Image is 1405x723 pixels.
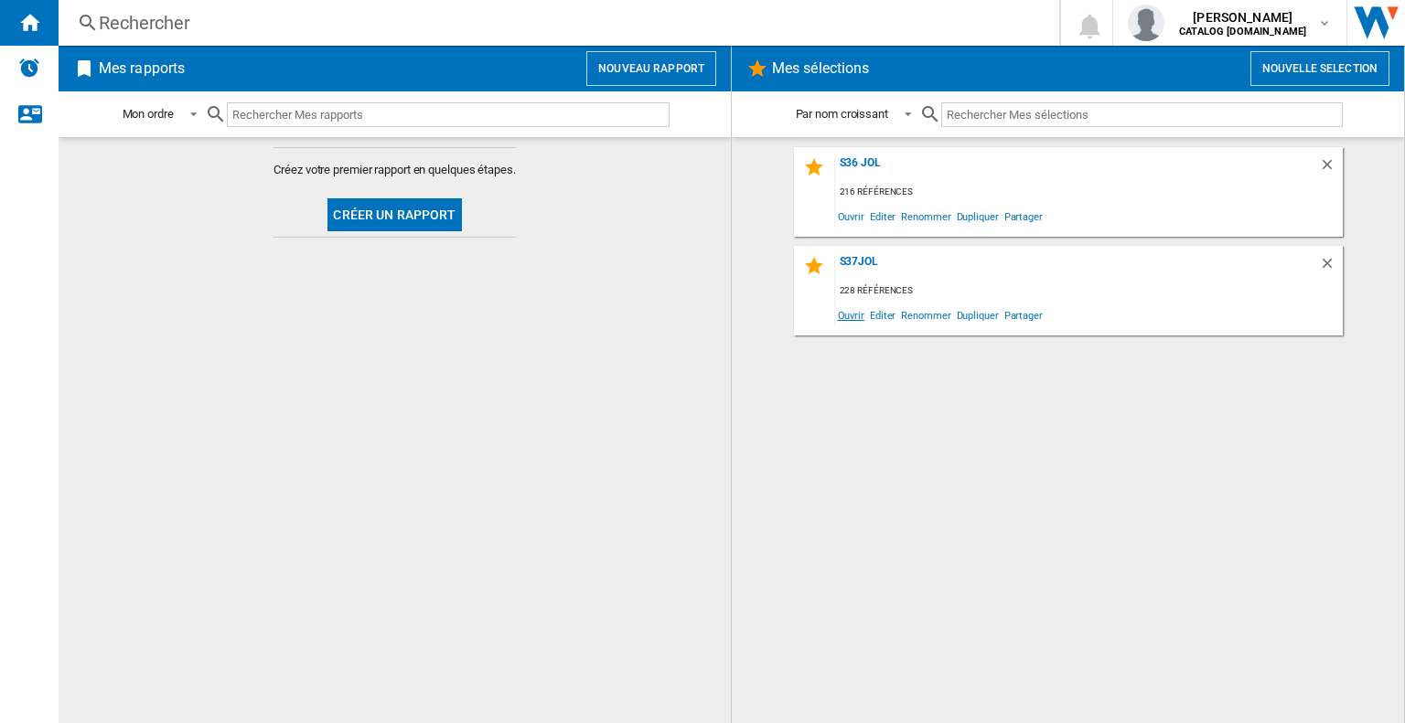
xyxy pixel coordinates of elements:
input: Rechercher Mes rapports [227,102,670,127]
span: Renommer [898,204,953,229]
div: Supprimer [1319,255,1343,280]
div: 216 références [835,181,1343,204]
span: Editer [867,303,898,327]
div: 228 références [835,280,1343,303]
span: Créez votre premier rapport en quelques étapes. [273,162,515,178]
button: Créer un rapport [327,198,461,231]
div: Rechercher [99,10,1012,36]
b: CATALOG [DOMAIN_NAME] [1179,26,1306,37]
span: Ouvrir [835,303,867,327]
input: Rechercher Mes sélections [941,102,1343,127]
button: Nouvelle selection [1250,51,1389,86]
div: S37JOL [835,255,1319,280]
span: Editer [867,204,898,229]
span: Dupliquer [954,204,1002,229]
img: profile.jpg [1128,5,1164,41]
span: Partager [1002,204,1046,229]
span: Renommer [898,303,953,327]
img: alerts-logo.svg [18,57,40,79]
div: Mon ordre [123,107,174,121]
h2: Mes rapports [95,51,188,86]
button: Nouveau rapport [586,51,716,86]
div: Supprimer [1319,156,1343,181]
h2: Mes sélections [768,51,873,86]
div: Par nom croissant [796,107,888,121]
span: Dupliquer [954,303,1002,327]
span: [PERSON_NAME] [1179,8,1306,27]
div: S36 JOL [835,156,1319,181]
span: Ouvrir [835,204,867,229]
span: Partager [1002,303,1046,327]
